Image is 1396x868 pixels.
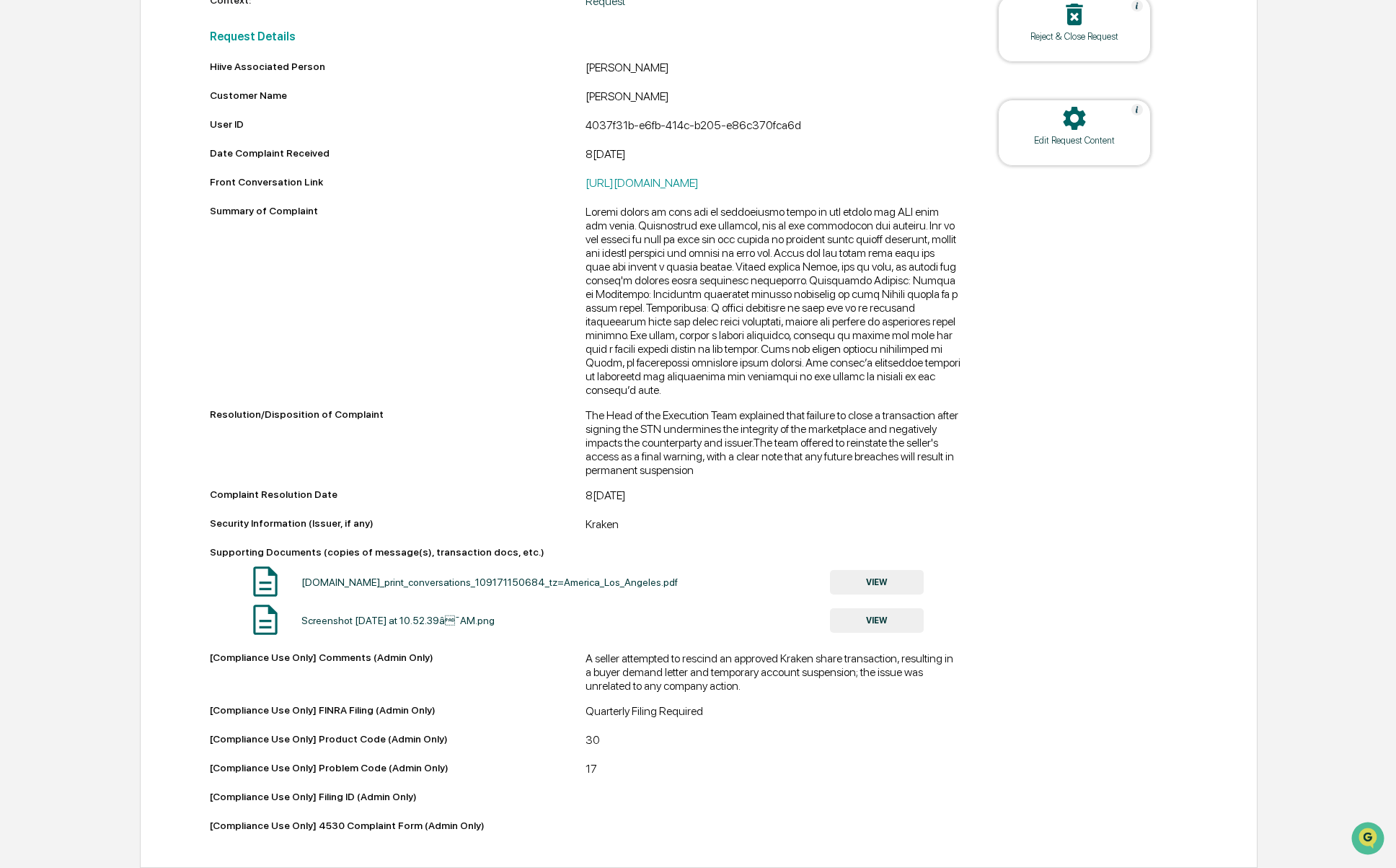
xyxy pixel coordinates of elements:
[99,175,185,201] a: 🗄️Attestations
[1010,31,1139,42] div: Reject & Close Request
[830,608,924,633] button: VIEW
[586,488,961,506] div: 8[DATE]
[210,118,586,130] div: User ID
[9,175,99,201] a: 🖐️Preclearance
[210,89,586,101] div: Customer Name
[105,183,116,194] div: 🗄️
[210,704,586,716] div: [Compliance Use Only] FINRA Filing (Admin Only)
[210,147,586,159] div: Date Complaint Received
[247,602,283,638] img: Document Icon
[29,181,93,196] span: Preclearance
[49,124,182,136] div: We're available if you need us!
[586,733,961,750] div: 30
[586,408,961,477] div: The Head of the Execution Team explained that failure to close a transaction after signing the ST...
[830,570,924,595] button: VIEW
[9,203,97,229] a: 🔎Data Lookup
[1350,820,1389,859] iframe: Open customer support
[247,564,283,600] img: Document Icon
[586,652,961,693] div: A seller attempted to rescind an approved Kraken share transaction, resulting in a buyer demand l...
[210,176,586,188] div: Front Conversation Link
[210,546,960,558] div: Supporting Documents (copies of message(s), transaction docs, etc.)
[210,762,586,773] div: [Compliance Use Only] Problem Code (Admin Only)
[586,176,699,190] a: [URL][DOMAIN_NAME]
[14,210,26,222] div: 🔎
[14,30,262,53] p: How can we help?
[586,61,961,78] div: [PERSON_NAME]
[586,762,961,779] div: 17
[586,118,961,136] div: 4037f31b-e6fb-414c-b205-e86c370fca6d
[586,704,961,722] div: Quarterly Filing Required
[586,205,961,397] div: Loremi dolors am cons adi el seddoeiusmo tempo in utl etdolo mag ALI enim adm venia. Quisnostrud ...
[14,183,26,194] div: 🖐️
[210,61,586,72] div: Hiive Associated Person
[119,181,179,196] span: Attestations
[143,244,174,255] span: Pylon
[210,517,586,529] div: Security Information (Issuer, if any)
[586,517,961,535] div: Kraken
[1131,104,1143,115] img: Help
[245,114,262,131] button: Start new chat
[210,791,586,802] div: [Compliance Use Only] Filing ID (Admin Only)
[210,820,960,831] div: [Compliance Use Only] 4530 Complaint Form (Admin Only)
[210,488,586,500] div: Complaint Resolution Date
[210,733,586,745] div: [Compliance Use Only] Product Code (Admin Only)
[210,30,960,43] h2: Request Details
[301,615,495,626] div: Screenshot [DATE] at 10.52.39â¯AM.png
[586,89,961,107] div: [PERSON_NAME]
[586,147,961,165] div: 8[DATE]
[210,652,586,687] div: [Compliance Use Only] Comments (Admin Only)
[210,205,586,391] div: Summary of Complaint
[210,408,586,471] div: Resolution/Disposition of Complaint
[301,577,678,588] div: [DOMAIN_NAME]_print_conversations_109171150684_tz=America_Los_Angeles.pdf
[102,243,174,255] a: Powered byPylon
[14,110,40,136] img: 1746055101610-c473b297-6a78-478c-a979-82029cc54cd1
[1010,135,1139,146] div: Edit Request Content
[29,209,91,223] span: Data Lookup
[49,110,237,124] div: Start new chat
